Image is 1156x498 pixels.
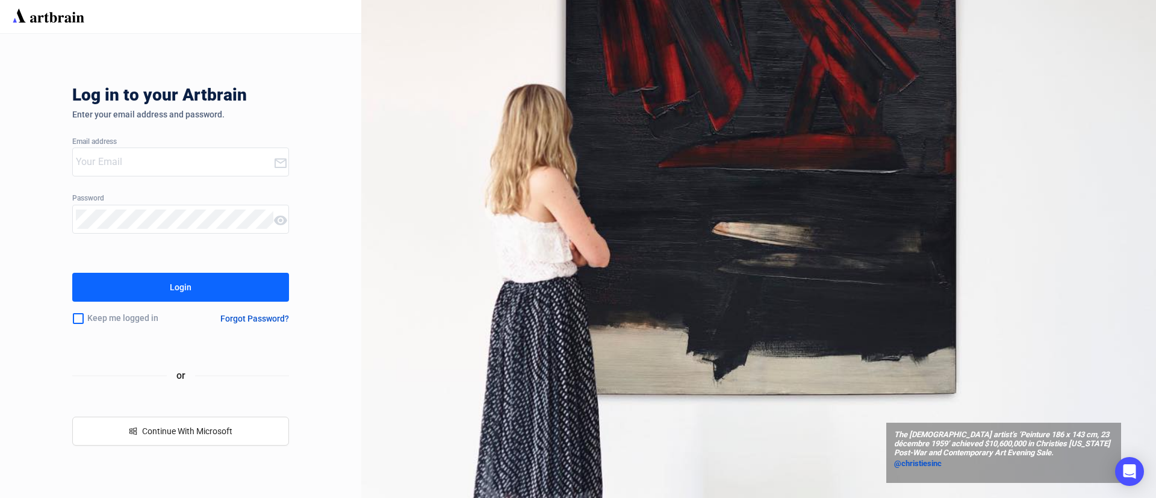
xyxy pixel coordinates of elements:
div: Enter your email address and password. [72,110,289,119]
div: Keep me logged in [72,306,191,331]
input: Your Email [76,152,273,172]
span: or [167,368,195,383]
a: @christiesinc [894,458,1113,470]
span: The [DEMOGRAPHIC_DATA] artist’s ‘Peinture 186 x 143 cm, 23 décembre 1959’ achieved $10,600,000 in... [894,431,1113,458]
div: Email address [72,138,289,146]
span: windows [129,427,137,435]
button: windowsContinue With Microsoft [72,417,289,446]
div: Open Intercom Messenger [1115,457,1144,486]
div: Log in to your Artbrain [72,86,433,110]
span: Continue With Microsoft [142,426,232,436]
span: @christiesinc [894,459,942,468]
button: Login [72,273,289,302]
div: Login [170,278,191,297]
div: Forgot Password? [220,314,289,323]
div: Password [72,195,289,203]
